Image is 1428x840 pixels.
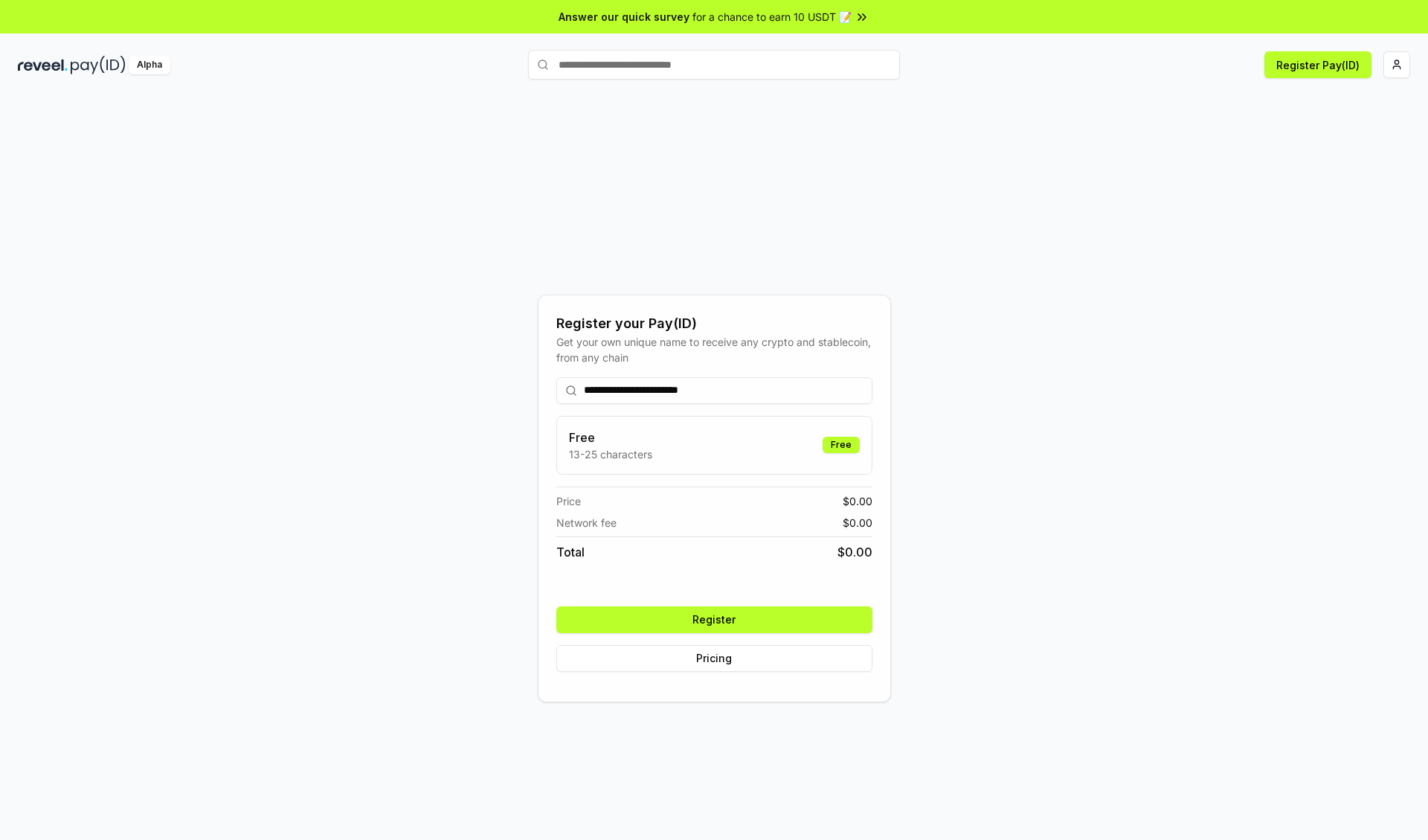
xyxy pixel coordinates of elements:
[556,606,872,633] button: Register
[556,645,872,672] button: Pricing
[569,446,652,462] p: 13-25 characters
[569,429,652,446] h3: Free
[71,56,126,74] img: pay_id
[129,56,170,74] div: Alpha
[843,493,872,509] span: $ 0.00
[556,515,617,530] span: Network fee
[556,313,872,334] div: Register your Pay(ID)
[556,493,581,509] span: Price
[1264,51,1371,78] button: Register Pay(ID)
[823,437,860,453] div: Free
[556,334,872,365] div: Get your own unique name to receive any crypto and stablecoin, from any chain
[18,56,68,74] img: reveel_dark
[692,9,852,25] span: for a chance to earn 10 USDT 📝
[837,543,872,561] span: $ 0.00
[559,9,689,25] span: Answer our quick survey
[843,515,872,530] span: $ 0.00
[556,543,585,561] span: Total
